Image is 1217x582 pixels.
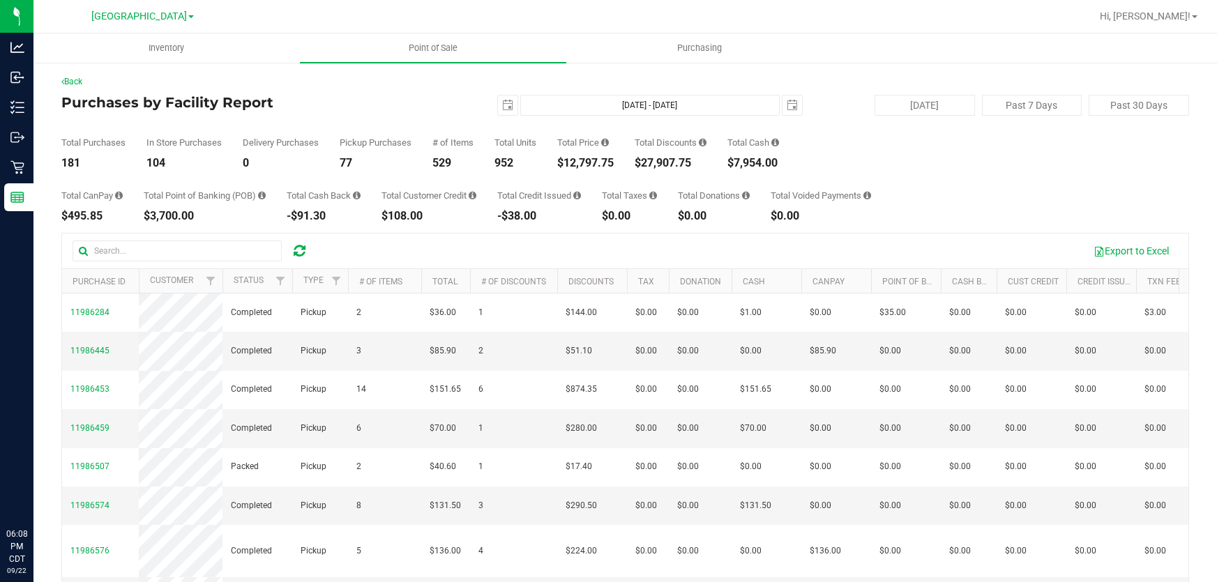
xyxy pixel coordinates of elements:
[340,138,411,147] div: Pickup Purchases
[146,138,222,147] div: In Store Purchases
[390,42,476,54] span: Point of Sale
[740,499,771,512] span: $131.50
[677,383,699,396] span: $0.00
[879,499,901,512] span: $0.00
[231,422,272,435] span: Completed
[740,422,766,435] span: $70.00
[810,544,841,558] span: $136.00
[771,191,871,200] div: Total Voided Payments
[1005,460,1027,473] span: $0.00
[949,544,971,558] span: $0.00
[498,95,517,115] span: select
[771,138,779,147] i: Sum of the successful, non-voided cash payment transactions for all purchases in the date range. ...
[6,528,27,565] p: 06:08 PM CDT
[325,269,348,293] a: Filter
[635,138,706,147] div: Total Discounts
[70,500,109,510] span: 11986574
[115,191,123,200] i: Sum of the successful, non-voided CanPay payment transactions for all purchases in the date range.
[573,191,581,200] i: Sum of all account credit issued for all refunds from returned purchases in the date range.
[469,191,476,200] i: Sum of the successful, non-voided payments using account credit for all purchases in the date range.
[301,422,326,435] span: Pickup
[301,460,326,473] span: Pickup
[430,544,461,558] span: $136.00
[810,344,836,358] span: $85.90
[73,277,126,286] a: Purchase ID
[879,460,901,473] span: $0.00
[231,544,272,558] span: Completed
[1144,344,1166,358] span: $0.00
[1005,422,1027,435] span: $0.00
[1144,499,1166,512] span: $0.00
[353,191,361,200] i: Sum of the cash-back amounts from rounded-up electronic payments for all purchases in the date ra...
[949,383,971,396] span: $0.00
[882,277,981,286] a: Point of Banking (POB)
[677,344,699,358] span: $0.00
[677,306,699,319] span: $0.00
[144,210,266,222] div: $3,700.00
[879,383,901,396] span: $0.00
[566,306,597,319] span: $144.00
[677,422,699,435] span: $0.00
[638,277,654,286] a: Tax
[231,383,272,396] span: Completed
[678,191,750,200] div: Total Donations
[381,210,476,222] div: $108.00
[356,499,361,512] span: 8
[287,191,361,200] div: Total Cash Back
[231,460,259,473] span: Packed
[635,460,657,473] span: $0.00
[243,158,319,169] div: 0
[1075,422,1096,435] span: $0.00
[430,344,456,358] span: $85.90
[1075,544,1096,558] span: $0.00
[678,210,750,222] div: $0.00
[1005,383,1027,396] span: $0.00
[10,40,24,54] inline-svg: Analytics
[1078,277,1135,286] a: Credit Issued
[70,384,109,394] span: 11986453
[432,277,458,286] a: Total
[635,383,657,396] span: $0.00
[879,344,901,358] span: $0.00
[430,460,456,473] span: $40.60
[1089,95,1189,116] button: Past 30 Days
[677,460,699,473] span: $0.00
[269,269,292,293] a: Filter
[635,158,706,169] div: $27,907.75
[10,190,24,204] inline-svg: Reports
[771,210,871,222] div: $0.00
[1144,383,1166,396] span: $0.00
[783,95,802,115] span: select
[566,544,597,558] span: $224.00
[430,499,461,512] span: $131.50
[566,460,592,473] span: $17.40
[879,422,901,435] span: $0.00
[1075,383,1096,396] span: $0.00
[740,344,762,358] span: $0.00
[70,546,109,556] span: 11986576
[70,346,109,355] span: 11986445
[481,277,546,286] a: # of Discounts
[231,499,272,512] span: Completed
[1075,344,1096,358] span: $0.00
[61,138,126,147] div: Total Purchases
[61,158,126,169] div: 181
[61,210,123,222] div: $495.85
[810,306,831,319] span: $0.00
[144,191,266,200] div: Total Point of Banking (POB)
[340,158,411,169] div: 77
[635,544,657,558] span: $0.00
[301,544,326,558] span: Pickup
[494,158,536,169] div: 952
[677,544,699,558] span: $0.00
[635,344,657,358] span: $0.00
[356,306,361,319] span: 2
[301,383,326,396] span: Pickup
[300,33,566,63] a: Point of Sale
[566,499,597,512] span: $290.50
[1144,306,1166,319] span: $3.00
[740,544,762,558] span: $0.00
[949,460,971,473] span: $0.00
[949,344,971,358] span: $0.00
[1144,422,1166,435] span: $0.00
